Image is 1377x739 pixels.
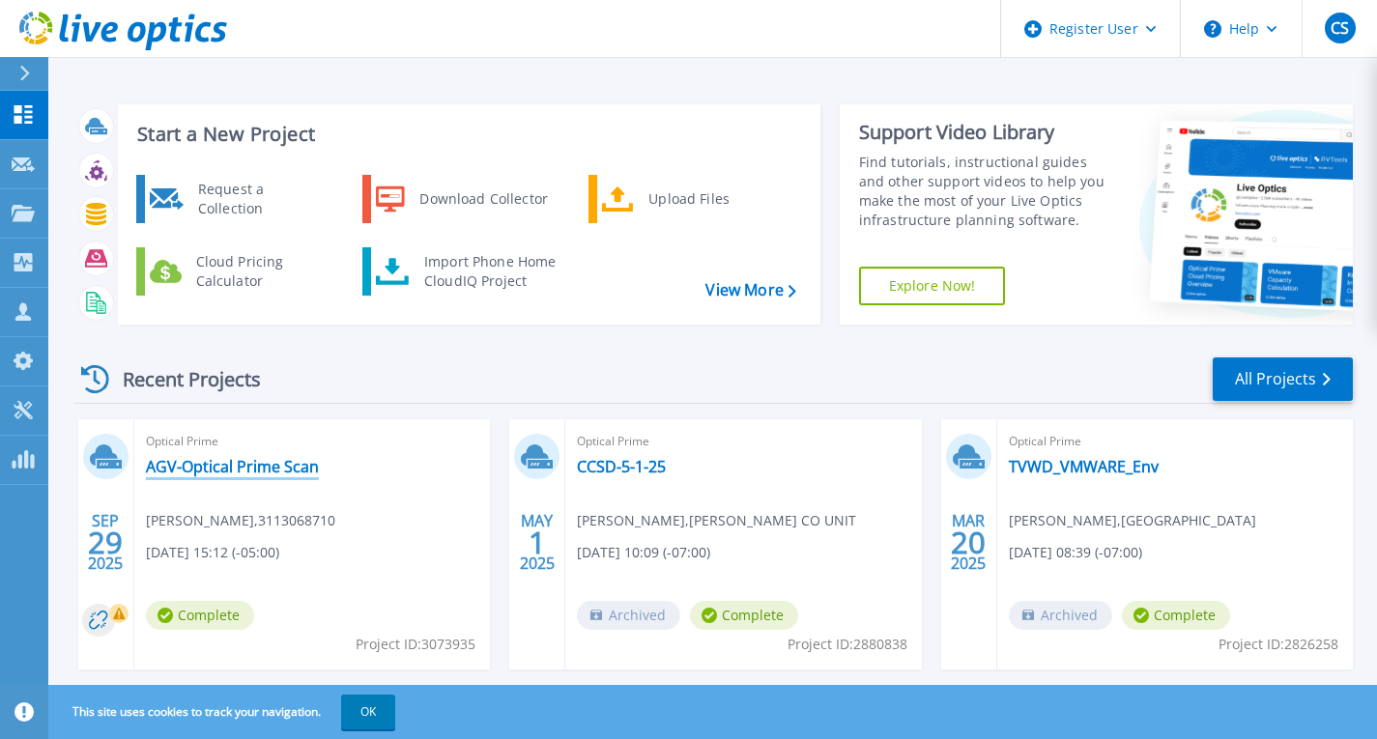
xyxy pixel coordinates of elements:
[529,534,546,551] span: 1
[690,601,798,630] span: Complete
[950,507,987,578] div: MAR 2025
[1213,357,1353,401] a: All Projects
[146,431,478,452] span: Optical Prime
[341,695,395,729] button: OK
[1331,20,1349,36] span: CS
[88,534,123,551] span: 29
[137,124,795,145] h3: Start a New Project
[136,175,334,223] a: Request a Collection
[1009,510,1256,531] span: [PERSON_NAME] , [GEOGRAPHIC_DATA]
[859,120,1115,145] div: Support Video Library
[146,510,335,531] span: [PERSON_NAME] , 3113068710
[588,175,787,223] a: Upload Files
[788,634,907,655] span: Project ID: 2880838
[146,457,319,476] a: AGV-Optical Prime Scan
[859,267,1006,305] a: Explore Now!
[859,153,1115,230] div: Find tutorials, instructional guides and other support videos to help you make the most of your L...
[577,457,666,476] a: CCSD-5-1-25
[705,281,795,299] a: View More
[1009,431,1341,452] span: Optical Prime
[356,634,475,655] span: Project ID: 3073935
[410,180,556,218] div: Download Collector
[951,534,986,551] span: 20
[87,507,124,578] div: SEP 2025
[136,247,334,296] a: Cloud Pricing Calculator
[1009,601,1112,630] span: Archived
[577,431,909,452] span: Optical Prime
[362,175,560,223] a: Download Collector
[186,252,330,291] div: Cloud Pricing Calculator
[53,695,395,729] span: This site uses cookies to track your navigation.
[577,601,680,630] span: Archived
[1219,634,1338,655] span: Project ID: 2826258
[146,542,279,563] span: [DATE] 15:12 (-05:00)
[74,355,287,403] div: Recent Projects
[1009,542,1142,563] span: [DATE] 08:39 (-07:00)
[577,542,710,563] span: [DATE] 10:09 (-07:00)
[1009,457,1159,476] a: TVWD_VMWARE_Env
[577,510,856,531] span: [PERSON_NAME] , [PERSON_NAME] CO UNIT
[1122,601,1230,630] span: Complete
[519,507,556,578] div: MAY 2025
[415,252,565,291] div: Import Phone Home CloudIQ Project
[188,180,330,218] div: Request a Collection
[146,601,254,630] span: Complete
[639,180,782,218] div: Upload Files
